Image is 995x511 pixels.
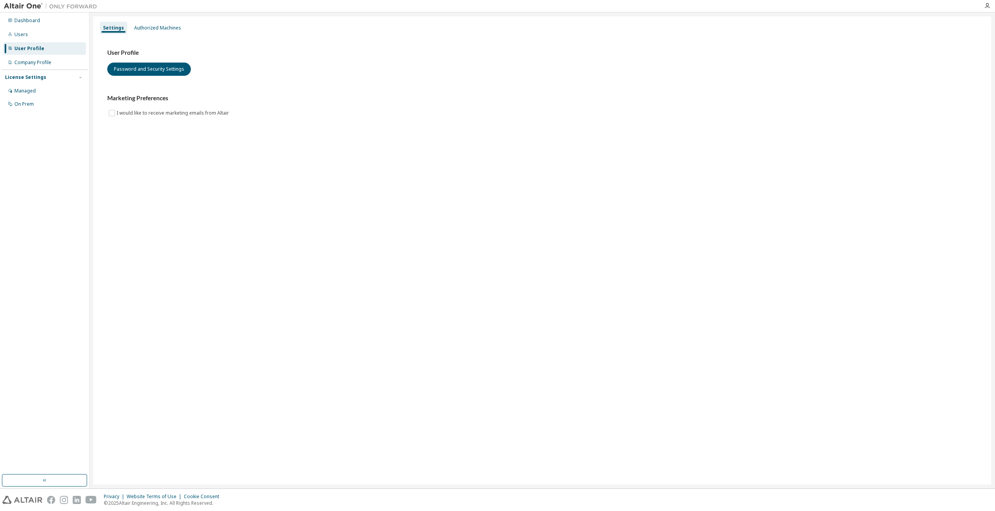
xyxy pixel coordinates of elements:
button: Password and Security Settings [107,63,191,76]
h3: User Profile [107,49,977,57]
div: Website Terms of Use [127,494,184,500]
label: I would like to receive marketing emails from Altair [117,108,230,118]
img: facebook.svg [47,496,55,504]
img: youtube.svg [86,496,97,504]
div: Company Profile [14,59,51,66]
div: Managed [14,88,36,94]
div: Dashboard [14,17,40,24]
h3: Marketing Preferences [107,94,977,102]
div: Privacy [104,494,127,500]
div: Authorized Machines [134,25,181,31]
div: User Profile [14,45,44,52]
div: Cookie Consent [184,494,224,500]
img: linkedin.svg [73,496,81,504]
p: © 2025 Altair Engineering, Inc. All Rights Reserved. [104,500,224,506]
div: Users [14,31,28,38]
div: License Settings [5,74,46,80]
div: Settings [103,25,124,31]
div: On Prem [14,101,34,107]
img: instagram.svg [60,496,68,504]
img: Altair One [4,2,101,10]
img: altair_logo.svg [2,496,42,504]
